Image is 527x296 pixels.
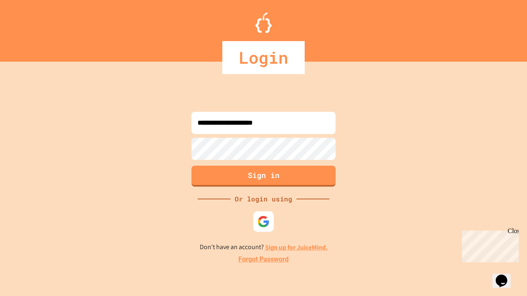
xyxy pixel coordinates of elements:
img: google-icon.svg [257,215,270,228]
div: Login [222,41,305,74]
div: Or login using [231,194,296,204]
button: Sign in [191,166,336,187]
div: Chat with us now!Close [3,3,57,52]
a: Sign up for JuiceMind. [265,243,328,252]
iframe: chat widget [492,263,519,288]
p: Don't have an account? [200,242,328,252]
iframe: chat widget [459,227,519,262]
img: Logo.svg [255,12,272,33]
a: Forgot Password [238,254,289,264]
